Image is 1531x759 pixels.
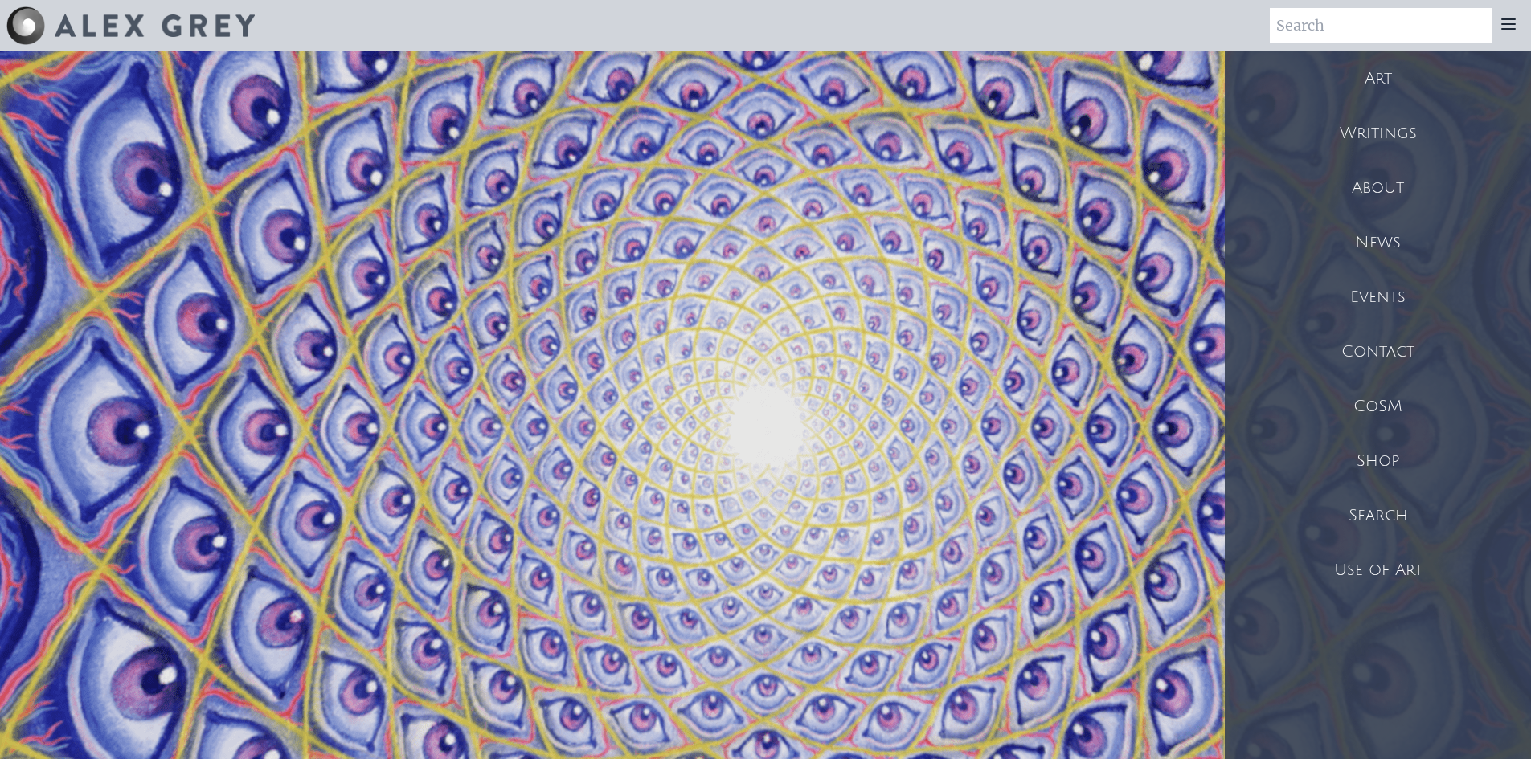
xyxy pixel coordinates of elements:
a: CoSM [1225,379,1531,434]
a: Use of Art [1225,543,1531,598]
a: Writings [1225,106,1531,161]
a: News [1225,215,1531,270]
a: Events [1225,270,1531,324]
input: Search [1270,8,1492,43]
a: About [1225,161,1531,215]
a: Search [1225,488,1531,543]
a: Shop [1225,434,1531,488]
a: Art [1225,51,1531,106]
a: Contact [1225,324,1531,379]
